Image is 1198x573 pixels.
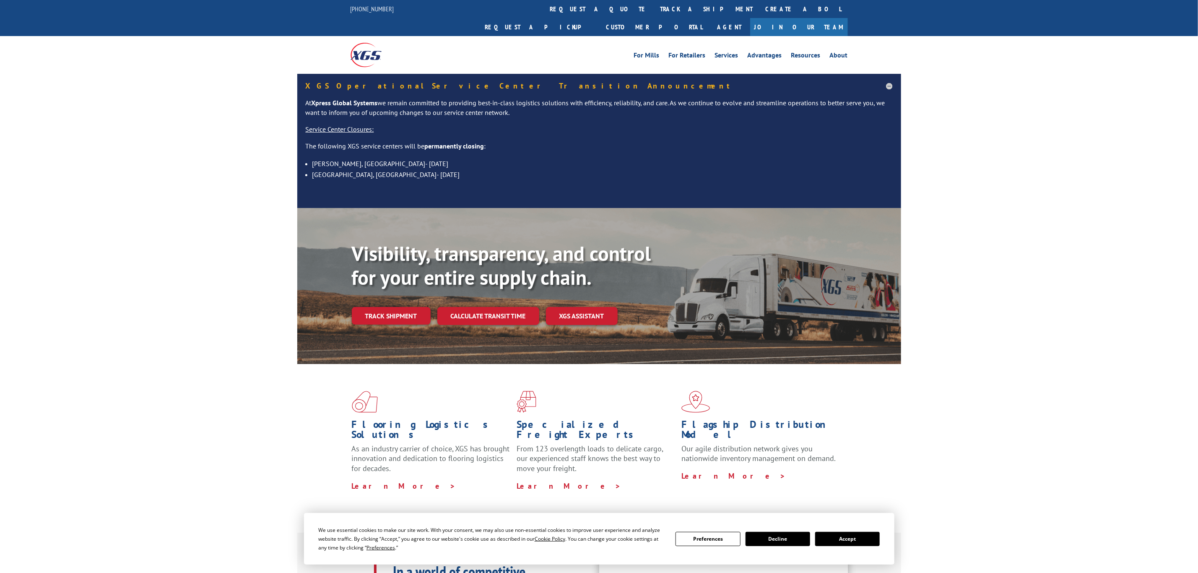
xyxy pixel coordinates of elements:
a: Agent [709,18,750,36]
b: Visibility, transparency, and control for your entire supply chain. [352,240,651,291]
h1: Specialized Freight Experts [517,419,675,444]
h1: Flooring Logistics Solutions [352,419,510,444]
p: At we remain committed to providing best-in-class logistics solutions with efficiency, reliabilit... [306,98,893,125]
a: Learn More > [517,481,621,491]
a: [PHONE_NUMBER] [351,5,394,13]
a: For Retailers [669,52,706,61]
a: About [830,52,848,61]
u: Service Center Closures: [306,125,374,133]
span: Preferences [366,544,395,551]
h1: Flagship Distribution Model [681,419,840,444]
a: Customer Portal [600,18,709,36]
li: [PERSON_NAME], [GEOGRAPHIC_DATA]- [DATE] [312,158,893,169]
button: Decline [746,532,810,546]
div: Cookie Consent Prompt [304,513,894,565]
button: Accept [815,532,880,546]
button: Preferences [676,532,740,546]
img: xgs-icon-flagship-distribution-model-red [681,391,710,413]
span: Our agile distribution network gives you nationwide inventory management on demand. [681,444,836,464]
a: Services [715,52,738,61]
span: Cookie Policy [535,535,565,542]
p: From 123 overlength loads to delicate cargo, our experienced staff knows the best way to move you... [517,444,675,481]
img: xgs-icon-total-supply-chain-intelligence-red [352,391,378,413]
a: Track shipment [352,307,431,325]
a: Join Our Team [750,18,848,36]
a: Learn More > [681,471,786,481]
span: As an industry carrier of choice, XGS has brought innovation and dedication to flooring logistics... [352,444,510,474]
p: The following XGS service centers will be : [306,141,893,158]
li: [GEOGRAPHIC_DATA], [GEOGRAPHIC_DATA]- [DATE] [312,169,893,180]
strong: permanently closing [425,142,484,150]
a: XGS ASSISTANT [546,307,618,325]
div: We use essential cookies to make our site work. With your consent, we may also use non-essential ... [318,526,665,552]
a: Learn More > [352,481,456,491]
a: Resources [791,52,821,61]
h5: XGS Operational Service Center Transition Announcement [306,82,893,90]
a: Request a pickup [479,18,600,36]
img: xgs-icon-focused-on-flooring-red [517,391,536,413]
a: Advantages [748,52,782,61]
a: For Mills [634,52,660,61]
a: Calculate transit time [437,307,539,325]
strong: Xpress Global Systems [312,99,378,107]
